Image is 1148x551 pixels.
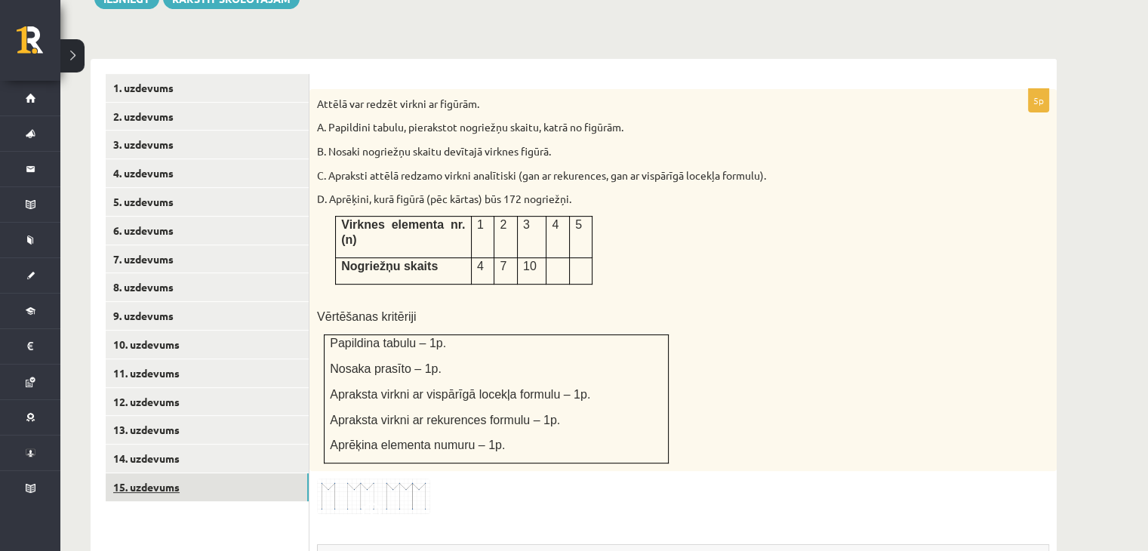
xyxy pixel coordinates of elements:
p: D. Aprēķini, kurā figūrā (pēc kārtas) būs 172 nogriežņi. [317,192,974,207]
span: 4 [552,218,559,231]
a: 5. uzdevums [106,188,309,216]
span: Nogriežņu skaits [341,260,438,272]
a: 3. uzdevums [106,131,309,159]
p: A. Papildini tabulu, pierakstot nogriežņu skaitu, katrā no figūrām. [317,120,974,135]
a: 6. uzdevums [106,217,309,245]
a: 1. uzdevums [106,74,309,102]
a: 7. uzdevums [106,245,309,273]
span: Apraksta virkni ar vispārīgā locekļa formulu – 1p. [330,388,590,401]
p: B. Nosaki nogriežņu skaitu devītajā virknes figūrā. [317,144,974,159]
span: 10 [523,260,537,272]
a: 13. uzdevums [106,416,309,444]
p: Attēlā var redzēt virkni ar figūrām. [317,97,974,112]
span: 3 [523,218,530,231]
a: 11. uzdevums [106,359,309,387]
img: 1.png [317,479,430,514]
a: 9. uzdevums [106,302,309,330]
span: 1 [477,218,484,231]
p: C. Apraksti attēlā redzamo virkni analītiski (gan ar rekurences, gan ar vispārīgā locekļa formulu). [317,168,974,183]
span: 7 [500,260,506,272]
a: 12. uzdevums [106,388,309,416]
span: Papildina tabulu – 1p. [330,337,446,349]
a: 8. uzdevums [106,273,309,301]
span: 4 [477,260,484,272]
span: Aprēķina elementa numuru – 1p. [330,439,505,451]
span: 2 [500,218,506,231]
span: 5 [575,218,582,231]
a: 4. uzdevums [106,159,309,187]
a: 15. uzdevums [106,473,309,501]
p: 5p [1028,88,1049,112]
a: 10. uzdevums [106,331,309,359]
body: Bagātinātā teksta redaktors, wiswyg-editor-user-answer-47024885442720 [15,15,716,31]
span: Nosaka prasīto – 1p. [330,362,442,375]
a: Rīgas 1. Tālmācības vidusskola [17,26,60,64]
span: Virknes elementa nr.(n) [341,218,465,247]
a: 2. uzdevums [106,103,309,131]
span: Vērtēšanas kritēriji [317,310,417,323]
span: Apraksta virkni ar rekurences formulu – 1p. [330,414,560,426]
a: 14. uzdevums [106,445,309,473]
